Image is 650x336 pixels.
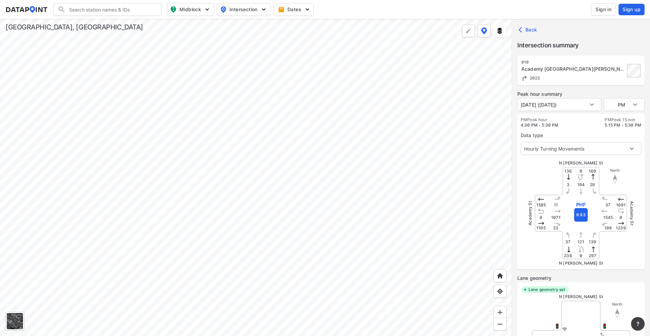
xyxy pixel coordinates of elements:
[481,27,487,34] img: data-point-layers.37681fc9.svg
[517,41,645,50] label: Intersection summary
[497,321,503,328] img: MAAAAAElFTkSuQmCC
[478,24,491,37] button: DataPoint layers
[5,22,143,32] div: [GEOGRAPHIC_DATA], [GEOGRAPHIC_DATA]
[629,201,634,225] span: Academy St
[521,132,641,139] label: Data type
[494,285,506,298] div: View my location
[465,27,472,34] img: +Dz8AAAAASUVORK5CYII=
[304,6,311,13] img: 5YPKRKmlfpI5mqlR8AD95paCi+0kK1fRFDJSaMmawlwaeJcJwk9O2fotCW5ve9gAAAAASUVORK5CYII=
[274,3,314,16] button: Dates
[521,117,559,122] label: PM Peak hour
[494,269,506,282] div: Home
[527,201,533,225] span: Academy St
[619,4,645,15] button: Sign up
[595,6,611,13] span: Sign in
[279,6,309,13] span: Dates
[167,3,214,16] button: Midblock
[260,6,267,13] img: 5YPKRKmlfpI5mqlR8AD95paCi+0kK1fRFDJSaMmawlwaeJcJwk9O2fotCW5ve9gAAAAASUVORK5CYII=
[517,275,645,282] label: Lane geometry
[521,75,528,82] img: Turning count
[66,4,157,15] input: Search
[204,6,211,13] img: 5YPKRKmlfpI5mqlR8AD95paCi+0kK1fRFDJSaMmawlwaeJcJwk9O2fotCW5ve9gAAAAASUVORK5CYII=
[617,4,645,15] a: Sign up
[496,27,503,34] img: layers.ee07997e.svg
[517,91,645,97] label: Peak hour summary
[623,6,641,13] span: Sign up
[220,5,266,14] span: Intersection
[494,306,506,319] div: Zoom in
[217,3,271,16] button: Intersection
[635,320,641,328] span: ?
[462,24,475,37] div: Polygon tool
[5,6,48,13] img: dataPointLogo.9353c09d.svg
[494,318,506,331] div: Zoom out
[528,75,540,81] span: 2023
[559,294,603,299] span: N [PERSON_NAME] St
[521,60,625,65] div: 010
[631,317,645,331] button: more
[528,287,565,292] label: Lane geometry set
[278,6,285,13] img: calendar-gold.39a51dde.svg
[559,160,603,165] span: N [PERSON_NAME] St
[497,272,503,279] img: +XpAUvaXAN7GudzAAAAAElFTkSuQmCC
[520,26,537,33] span: Back
[497,309,503,316] img: ZvzfEJKXnyWIrJytrsY285QMwk63cM6Drc+sIAAAAASUVORK5CYII=
[521,66,625,72] div: Academy St & Markley St
[5,312,24,331] div: Toggle basemap
[493,24,506,37] button: External layers
[219,5,227,14] img: map_pin_int.54838e6b.svg
[605,117,641,122] label: PM Peak 15 min
[605,122,641,128] span: 5:15 PM - 5:30 PM
[591,3,616,16] button: Sign in
[517,98,601,111] div: [DATE] ([DATE])
[497,288,503,295] img: zeq5HYn9AnE9l6UmnFLPAAAAAElFTkSuQmCC
[169,5,177,14] img: map_pin_mid.602f9df1.svg
[521,142,641,155] div: Hourly Turning Movements
[590,3,617,16] a: Sign in
[604,98,645,111] div: PM
[170,5,210,14] span: Midblock
[517,24,540,35] button: Back
[521,122,559,128] span: 4:30 PM - 5:30 PM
